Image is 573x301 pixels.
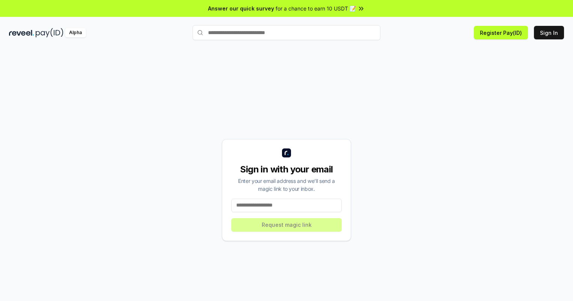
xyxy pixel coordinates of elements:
button: Sign In [534,26,564,39]
div: Alpha [65,28,86,37]
img: logo_small [282,148,291,157]
span: for a chance to earn 10 USDT 📝 [276,4,356,12]
div: Sign in with your email [231,163,342,175]
button: Register Pay(ID) [474,26,528,39]
span: Answer our quick survey [208,4,274,12]
div: Enter your email address and we’ll send a magic link to your inbox. [231,177,342,193]
img: pay_id [36,28,63,37]
img: reveel_dark [9,28,34,37]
